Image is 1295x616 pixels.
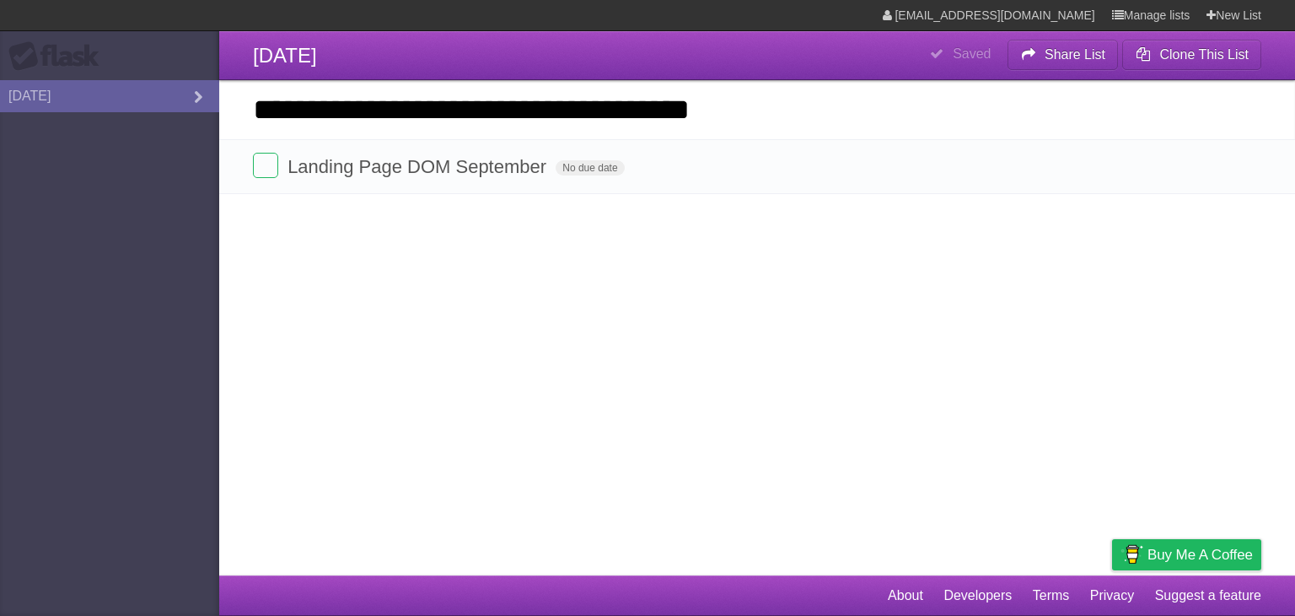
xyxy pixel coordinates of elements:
label: Done [253,153,278,178]
a: Terms [1033,580,1070,612]
a: About [888,580,923,612]
a: Buy me a coffee [1112,539,1261,570]
b: Clone This List [1159,47,1249,62]
b: Share List [1045,47,1105,62]
span: Landing Page DOM September [287,156,551,177]
span: [DATE] [253,44,317,67]
button: Clone This List [1122,40,1261,70]
span: No due date [556,160,624,176]
button: Share List [1008,40,1119,70]
div: Flask [8,41,110,72]
img: Buy me a coffee [1120,540,1143,569]
a: Privacy [1090,580,1134,612]
span: Buy me a coffee [1147,540,1253,570]
b: Saved [953,46,991,61]
a: Developers [943,580,1012,612]
a: Suggest a feature [1155,580,1261,612]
